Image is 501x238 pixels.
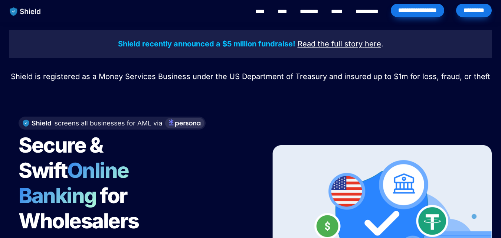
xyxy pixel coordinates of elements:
span: Secure & Swift [19,133,106,183]
span: Shield is registered as a Money Services Business under the US Department of Treasury and insured... [11,72,490,81]
u: here [365,39,381,48]
a: Read the full story [298,40,363,48]
a: here [365,40,381,48]
span: for Wholesalers [19,183,139,234]
strong: Shield recently announced a $5 million fundraise! [118,39,295,48]
span: . [381,39,383,48]
u: Read the full story [298,39,363,48]
img: website logo [6,4,45,19]
span: Online Banking [19,158,136,208]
